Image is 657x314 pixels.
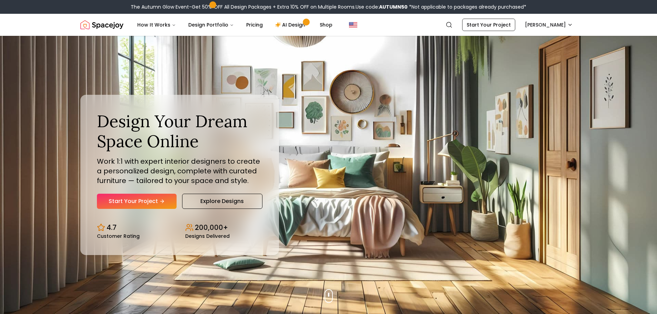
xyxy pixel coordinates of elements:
[183,18,239,32] button: Design Portfolio
[408,3,526,10] span: *Not applicable to packages already purchased*
[349,21,357,29] img: United States
[80,18,123,32] a: Spacejoy
[132,18,338,32] nav: Main
[97,217,262,239] div: Design stats
[97,111,262,151] h1: Design Your Dream Space Online
[97,156,262,185] p: Work 1:1 with expert interior designers to create a personalized design, complete with curated fu...
[314,18,338,32] a: Shop
[185,234,230,239] small: Designs Delivered
[270,18,313,32] a: AI Design
[97,234,140,239] small: Customer Rating
[97,194,177,209] a: Start Your Project
[356,3,408,10] span: Use code:
[521,19,577,31] button: [PERSON_NAME]
[132,18,181,32] button: How It Works
[131,3,526,10] div: The Autumn Glow Event-Get 50% OFF All Design Packages + Extra 10% OFF on Multiple Rooms.
[195,223,228,232] p: 200,000+
[379,3,408,10] b: AUTUMN50
[107,223,117,232] p: 4.7
[182,194,262,209] a: Explore Designs
[80,18,123,32] img: Spacejoy Logo
[80,14,577,36] nav: Global
[462,19,515,31] a: Start Your Project
[241,18,268,32] a: Pricing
